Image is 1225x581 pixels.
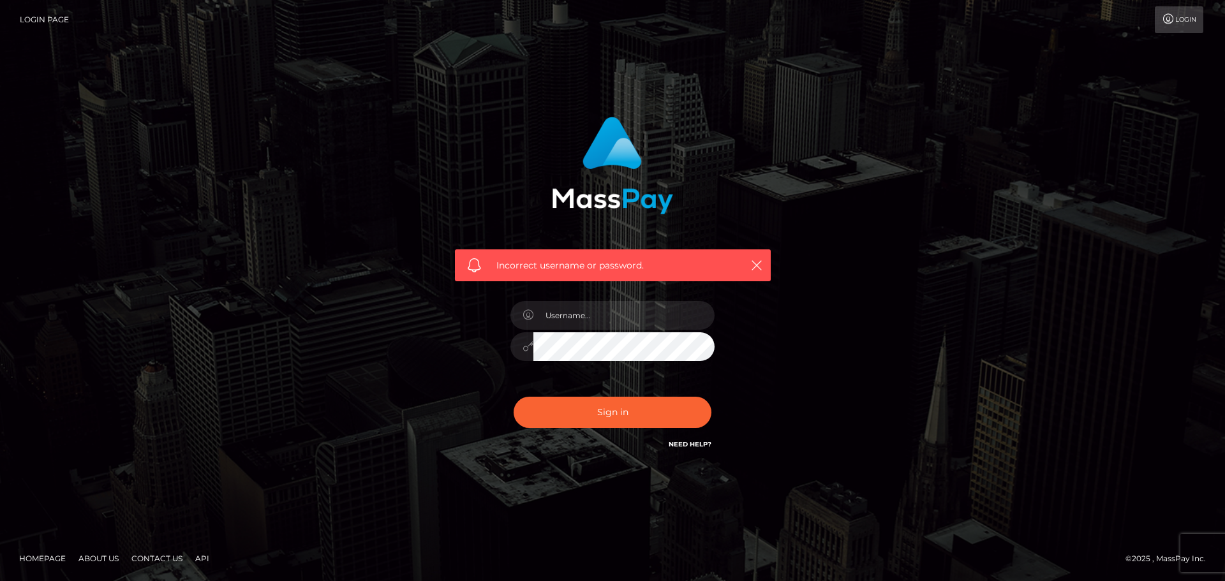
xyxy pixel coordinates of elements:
[20,6,69,33] a: Login Page
[126,548,188,568] a: Contact Us
[514,397,711,428] button: Sign in
[1125,552,1215,566] div: © 2025 , MassPay Inc.
[533,301,715,330] input: Username...
[190,548,214,568] a: API
[73,548,124,568] a: About Us
[1155,6,1203,33] a: Login
[14,548,71,568] a: Homepage
[669,440,711,448] a: Need Help?
[552,117,673,214] img: MassPay Login
[496,259,729,272] span: Incorrect username or password.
